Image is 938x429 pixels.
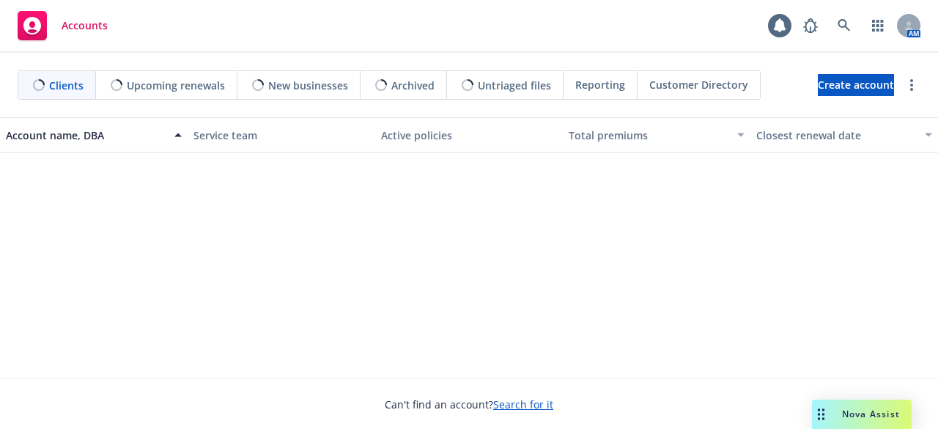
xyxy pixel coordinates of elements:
a: more [903,76,920,94]
a: Switch app [863,11,893,40]
div: Account name, DBA [6,128,166,143]
div: Active policies [381,128,557,143]
span: Archived [391,78,435,93]
a: Search for it [493,397,553,411]
span: Reporting [575,77,625,92]
a: Accounts [12,5,114,46]
div: Total premiums [569,128,728,143]
span: New businesses [268,78,348,93]
a: Create account [818,74,894,96]
span: Customer Directory [649,77,748,92]
span: Clients [49,78,84,93]
span: Accounts [62,20,108,32]
span: Can't find an account? [385,397,553,412]
span: Untriaged files [478,78,551,93]
span: Nova Assist [842,408,900,420]
a: Report a Bug [796,11,825,40]
button: Active policies [375,117,563,153]
button: Total premiums [563,117,750,153]
div: Service team [193,128,369,143]
span: Create account [818,71,894,99]
button: Nova Assist [812,400,912,429]
span: Upcoming renewals [127,78,225,93]
button: Closest renewal date [750,117,938,153]
a: Search [830,11,859,40]
div: Drag to move [812,400,830,429]
div: Closest renewal date [756,128,916,143]
button: Service team [188,117,375,153]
